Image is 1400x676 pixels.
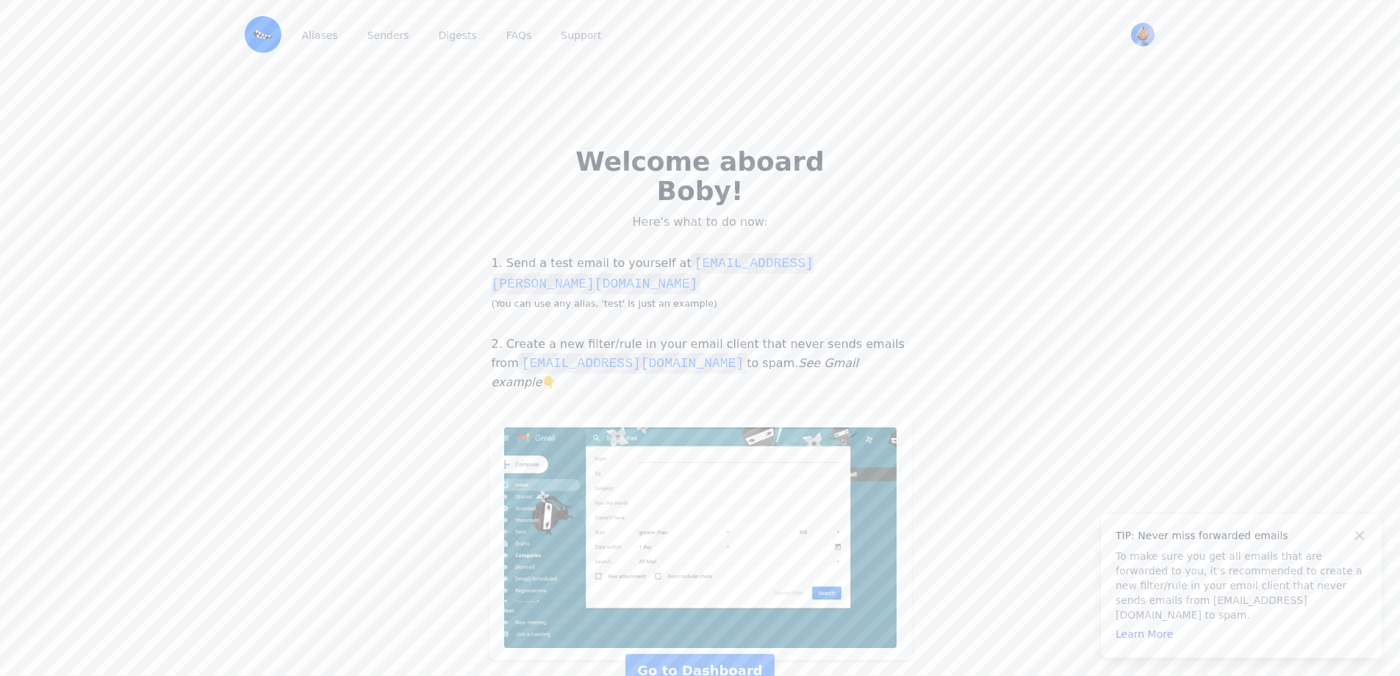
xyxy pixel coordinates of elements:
p: To make sure you get all emails that are forwarded to you, it's recommended to create a new filte... [1116,549,1367,622]
img: Boby's Avatar [1131,23,1155,46]
p: Here's what to do now: [536,215,865,230]
i: See Gmail example [492,356,858,389]
p: 2. Create a new filter/rule in your email client that never sends emails from to spam. 👇 [489,335,912,391]
code: [EMAIL_ADDRESS][PERSON_NAME][DOMAIN_NAME] [492,253,814,294]
small: (You can use any alias, 'test' is just an example) [492,298,718,309]
a: Learn More [1116,628,1173,640]
img: Add noreply@eml.monster to a Never Send to Spam filter in Gmail [504,427,897,648]
code: [EMAIL_ADDRESS][DOMAIN_NAME] [519,353,747,374]
img: Email Monster [245,16,281,53]
p: 1. Send a test email to yourself at [489,253,912,312]
button: User menu [1130,21,1156,48]
h2: Welcome aboard Boby! [536,147,865,206]
h4: TIP: Never miss forwarded emails [1116,528,1367,543]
